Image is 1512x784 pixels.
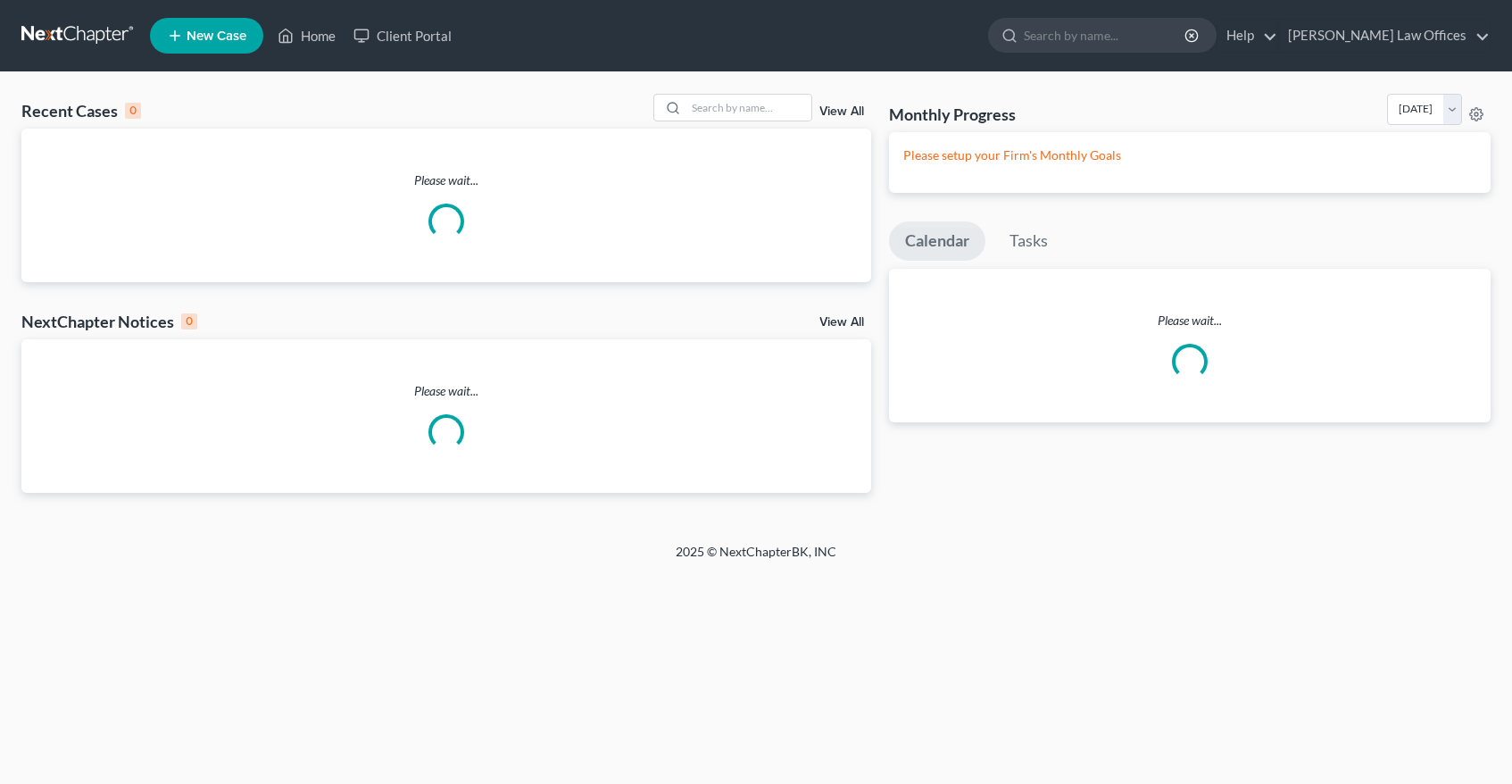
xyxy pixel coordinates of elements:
p: Please wait... [21,382,871,400]
a: Home [269,20,345,52]
div: Recent Cases [21,100,141,121]
h3: Monthly Progress [889,104,1016,125]
div: 2025 © NextChapterBK, INC [247,543,1265,575]
div: 0 [181,313,197,329]
a: View All [819,105,864,118]
a: View All [819,316,864,329]
p: Please wait... [889,312,1491,329]
input: Search by name... [1024,19,1187,52]
input: Search by name... [686,95,811,121]
a: Help [1217,20,1277,52]
a: [PERSON_NAME] Law Offices [1279,20,1490,52]
a: Client Portal [345,20,461,52]
p: Please wait... [21,171,871,189]
div: 0 [125,103,141,119]
a: Tasks [993,221,1064,261]
div: NextChapter Notices [21,311,197,332]
span: New Case [187,29,246,43]
p: Please setup your Firm's Monthly Goals [903,146,1476,164]
a: Calendar [889,221,985,261]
